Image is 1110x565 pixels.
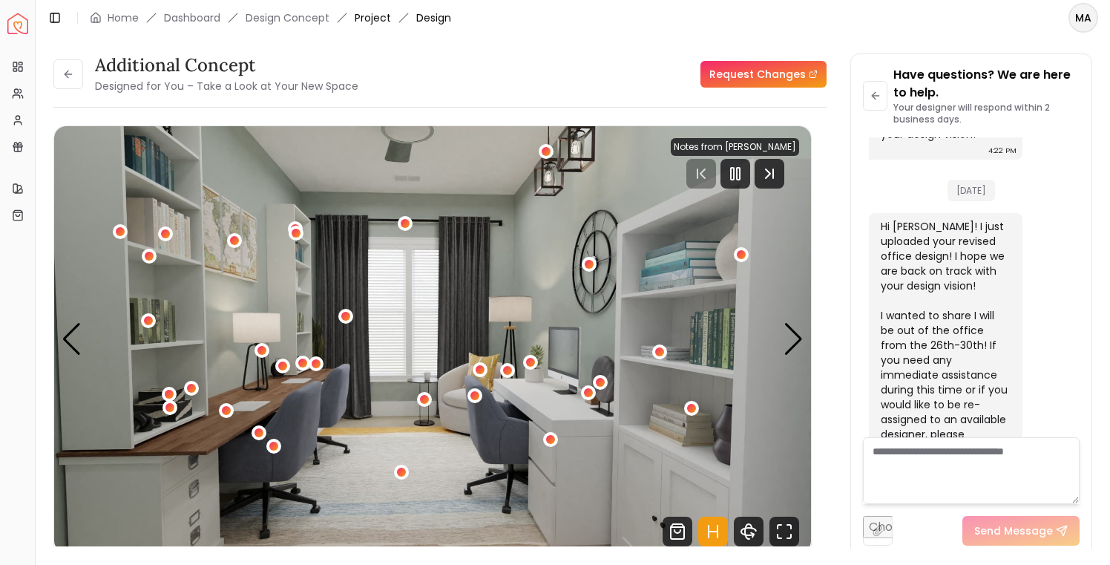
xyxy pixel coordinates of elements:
div: Notes from [PERSON_NAME] [671,138,799,156]
nav: breadcrumb [90,10,451,25]
p: Your designer will respond within 2 business days. [893,102,1080,125]
span: [DATE] [948,180,995,201]
svg: Fullscreen [769,517,799,546]
a: Spacejoy [7,13,28,34]
div: Previous slide [62,323,82,356]
a: Project [355,10,391,25]
svg: 360 View [734,517,763,546]
p: Have questions? We are here to help. [893,66,1080,102]
small: Designed for You – Take a Look at Your New Space [95,79,358,94]
img: Spacejoy Logo [7,13,28,34]
svg: Hotspots Toggle [698,517,728,546]
span: MA [1070,4,1097,31]
a: Dashboard [164,10,220,25]
div: 1 / 6 [54,126,811,552]
svg: Pause [726,165,744,183]
a: Request Changes [700,61,827,88]
div: Carousel [54,126,811,552]
svg: Shop Products from this design [663,517,692,546]
a: Home [108,10,139,25]
img: Design Render 3 [54,126,811,552]
svg: Next Track [755,159,784,189]
div: Next slide [784,323,804,356]
h3: Additional Concept [95,53,358,77]
div: Hi [PERSON_NAME]! I just uploaded your revised office design! I hope we are back on track with yo... [881,219,1008,471]
li: Design Concept [246,10,329,25]
button: MA [1068,3,1098,33]
div: 4:22 PM [988,143,1017,158]
span: Design [416,10,451,25]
